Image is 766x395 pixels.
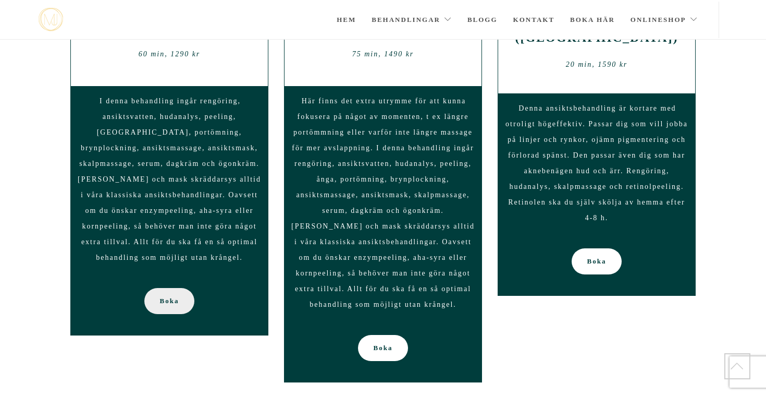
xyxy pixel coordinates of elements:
a: Boka [144,288,195,314]
div: 20 min, 1590 kr [506,57,687,73]
a: Behandlingar [372,2,452,38]
span: Boka [160,288,179,314]
a: Kontakt [513,2,555,38]
div: 75 min, 1490 kr [292,46,474,62]
a: Onlineshop [631,2,698,38]
a: Boka [358,335,409,361]
a: Boka här [570,2,615,38]
span: Här finns det extra utrymme för att kunna fokusera på något av momenten, t ex längre portömmning ... [291,97,475,308]
a: mjstudio mjstudio mjstudio [39,8,63,31]
a: Blogg [467,2,498,38]
span: I denna behandling ingår rengöring, ansiktsvatten, hudanalys, peeling, [GEOGRAPHIC_DATA], portömn... [78,97,261,261]
img: mjstudio [39,8,63,31]
span: Denna ansiktsbehandling är kortare med otroligt högeffektiv. Passar dig som vill jobba på linjer ... [505,104,688,222]
a: Boka [572,248,622,274]
div: 60 min, 1290 kr [79,46,260,62]
span: Boka [587,248,607,274]
a: Hem [337,2,356,38]
span: Boka [374,335,393,361]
